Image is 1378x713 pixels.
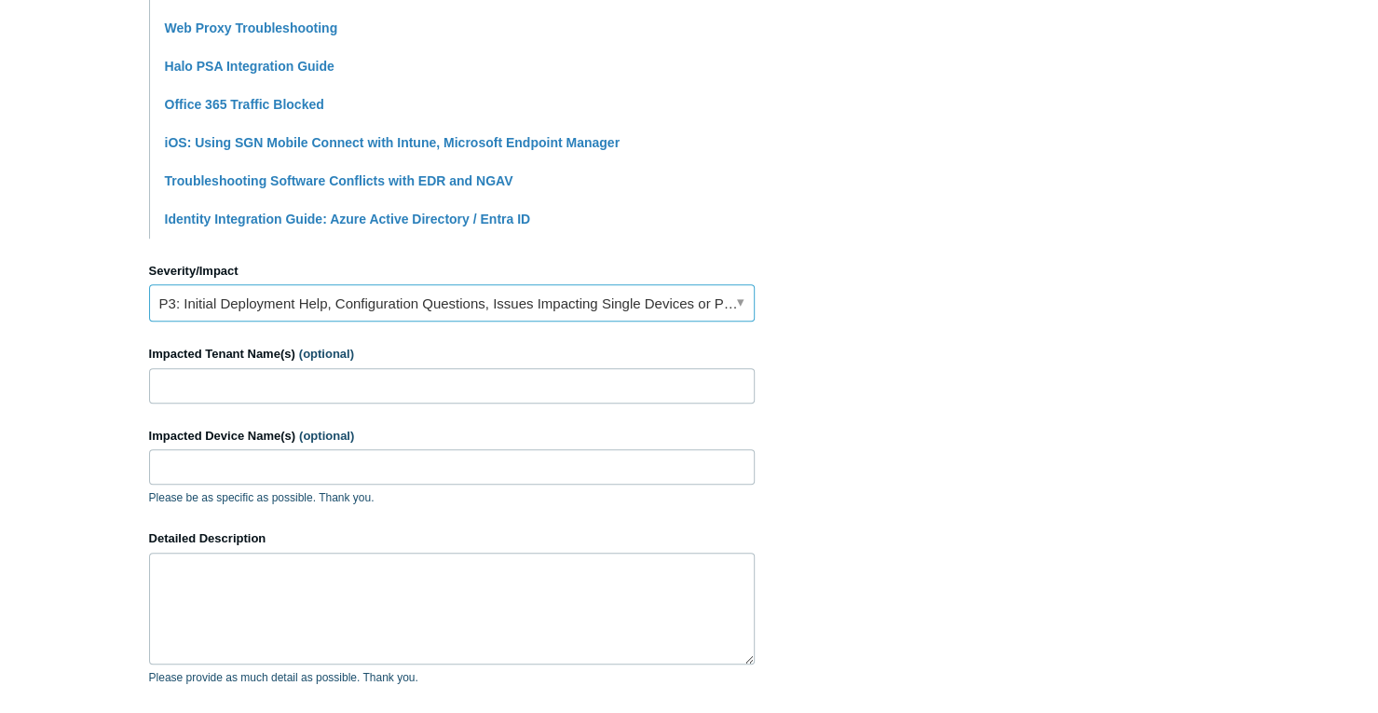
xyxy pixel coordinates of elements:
a: Identity Integration Guide: Azure Active Directory / Entra ID [165,212,531,226]
a: iOS: Using SGN Mobile Connect with Intune, Microsoft Endpoint Manager [165,135,620,150]
a: Halo PSA Integration Guide [165,59,334,74]
span: (optional) [299,429,354,443]
a: Web Proxy Troubleshooting [165,21,338,35]
p: Please be as specific as possible. Thank you. [149,489,755,506]
a: P3: Initial Deployment Help, Configuration Questions, Issues Impacting Single Devices or Past Out... [149,284,755,322]
p: Please provide as much detail as possible. Thank you. [149,669,755,686]
label: Severity/Impact [149,262,755,281]
a: Troubleshooting Software Conflicts with EDR and NGAV [165,173,513,188]
label: Detailed Description [149,529,755,548]
label: Impacted Tenant Name(s) [149,345,755,363]
label: Impacted Device Name(s) [149,427,755,446]
a: Office 365 Traffic Blocked [165,97,324,112]
span: (optional) [299,347,354,361]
